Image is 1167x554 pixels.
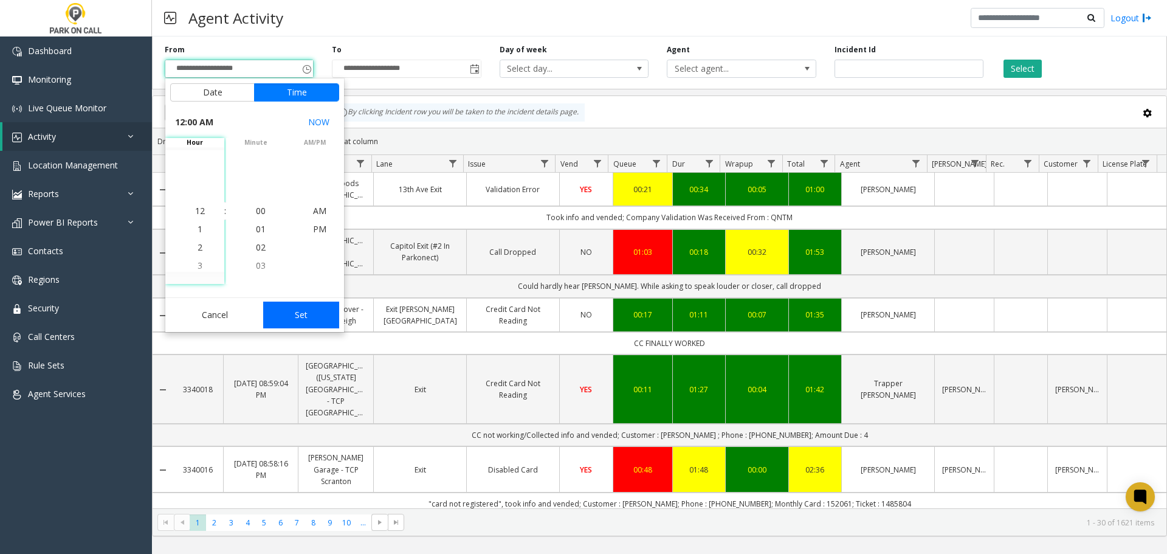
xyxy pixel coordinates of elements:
[796,309,835,320] div: 01:35
[12,275,22,285] img: 'icon'
[12,304,22,314] img: 'icon'
[648,155,664,171] a: Queue Filter Menu
[680,464,718,476] a: 01:48
[289,514,305,531] span: Page 7
[796,246,835,258] a: 01:53
[733,464,780,476] a: 00:00
[263,302,340,328] button: Set
[173,332,1166,355] td: CC FINALLY WORKED
[164,3,176,33] img: pageIcon
[725,159,753,169] span: Wrapup
[305,514,322,531] span: Page 8
[733,184,780,195] a: 00:05
[621,384,665,395] a: 00:11
[849,309,927,320] a: [PERSON_NAME]
[165,44,185,55] label: From
[381,184,459,195] a: 13th Ave Exit
[560,159,578,169] span: Vend
[224,205,226,217] div: :
[474,303,552,327] a: Credit Card Not Reading
[12,190,22,199] img: 'icon'
[12,133,22,142] img: 'icon'
[580,184,592,195] span: YES
[195,205,205,216] span: 12
[589,155,605,171] a: Vend Filter Menu
[300,60,313,77] span: Toggle popup
[391,518,401,527] span: Go to the last page
[444,155,461,171] a: Lane Filter Menu
[375,518,385,527] span: Go to the next page
[474,378,552,401] a: Credit Card Not Reading
[28,102,106,114] span: Live Queue Monitor
[787,159,805,169] span: Total
[500,44,547,55] label: Day of week
[613,159,636,169] span: Queue
[12,390,22,400] img: 'icon'
[680,246,718,258] div: 00:18
[339,514,355,531] span: Page 10
[468,159,486,169] span: Issue
[580,247,592,257] span: NO
[170,302,260,328] button: Cancel
[239,514,256,531] span: Page 4
[28,74,71,85] span: Monitoring
[1079,155,1095,171] a: Customer Filter Menu
[796,464,835,476] div: 02:36
[849,378,927,401] a: Trapper [PERSON_NAME]
[153,131,1166,152] div: Drag a column header and drop it here to group by that column
[849,464,927,476] a: [PERSON_NAME]
[381,240,459,263] a: Capitol Exit (#2 In Parkonect)
[621,464,665,476] a: 00:48
[12,75,22,85] img: 'icon'
[272,514,289,531] span: Page 6
[12,333,22,342] img: 'icon'
[763,155,779,171] a: Wrapup Filter Menu
[153,465,173,475] a: Collapse Details
[680,184,718,195] div: 00:34
[1138,155,1154,171] a: License Plate Filter Menu
[12,218,22,228] img: 'icon'
[256,241,266,253] span: 02
[733,309,780,320] div: 00:07
[991,159,1005,169] span: Rec.
[180,384,216,395] a: 3340018
[667,60,786,77] span: Select agent...
[12,247,22,257] img: 'icon'
[173,424,1166,446] td: CC not working/Collected info and vended; Customer : [PERSON_NAME] ; Phone : [PHONE_NUMBER]; Amou...
[256,260,266,271] span: 03
[411,518,1154,528] kendo-pager-info: 1 - 30 of 1621 items
[388,514,404,531] span: Go to the last page
[567,184,605,195] a: YES
[256,223,266,235] span: 01
[371,514,388,531] span: Go to the next page
[835,44,876,55] label: Incident Id
[332,44,342,55] label: To
[621,309,665,320] a: 00:17
[467,60,481,77] span: Toggle popup
[701,155,717,171] a: Dur Filter Menu
[313,223,326,235] span: PM
[12,47,22,57] img: 'icon'
[173,275,1166,297] td: Could hardly hear [PERSON_NAME]. While asking to speak louder or closer, call dropped
[733,384,780,395] div: 00:04
[28,45,72,57] span: Dashboard
[173,493,1166,515] td: "card not registered", took info and vended; Customer : [PERSON_NAME]; Phone : [PHONE_NUMBER]; Mo...
[256,205,266,216] span: 00
[182,3,289,33] h3: Agent Activity
[313,205,326,216] span: AM
[1020,155,1036,171] a: Rec. Filter Menu
[223,514,239,531] span: Page 3
[580,465,592,475] span: YES
[680,309,718,320] a: 01:11
[580,310,592,320] span: NO
[153,185,173,195] a: Collapse Details
[1055,464,1100,476] a: [PERSON_NAME]
[621,246,665,258] a: 01:03
[376,159,393,169] span: Lane
[680,384,718,395] a: 01:27
[28,131,56,142] span: Activity
[12,361,22,371] img: 'icon'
